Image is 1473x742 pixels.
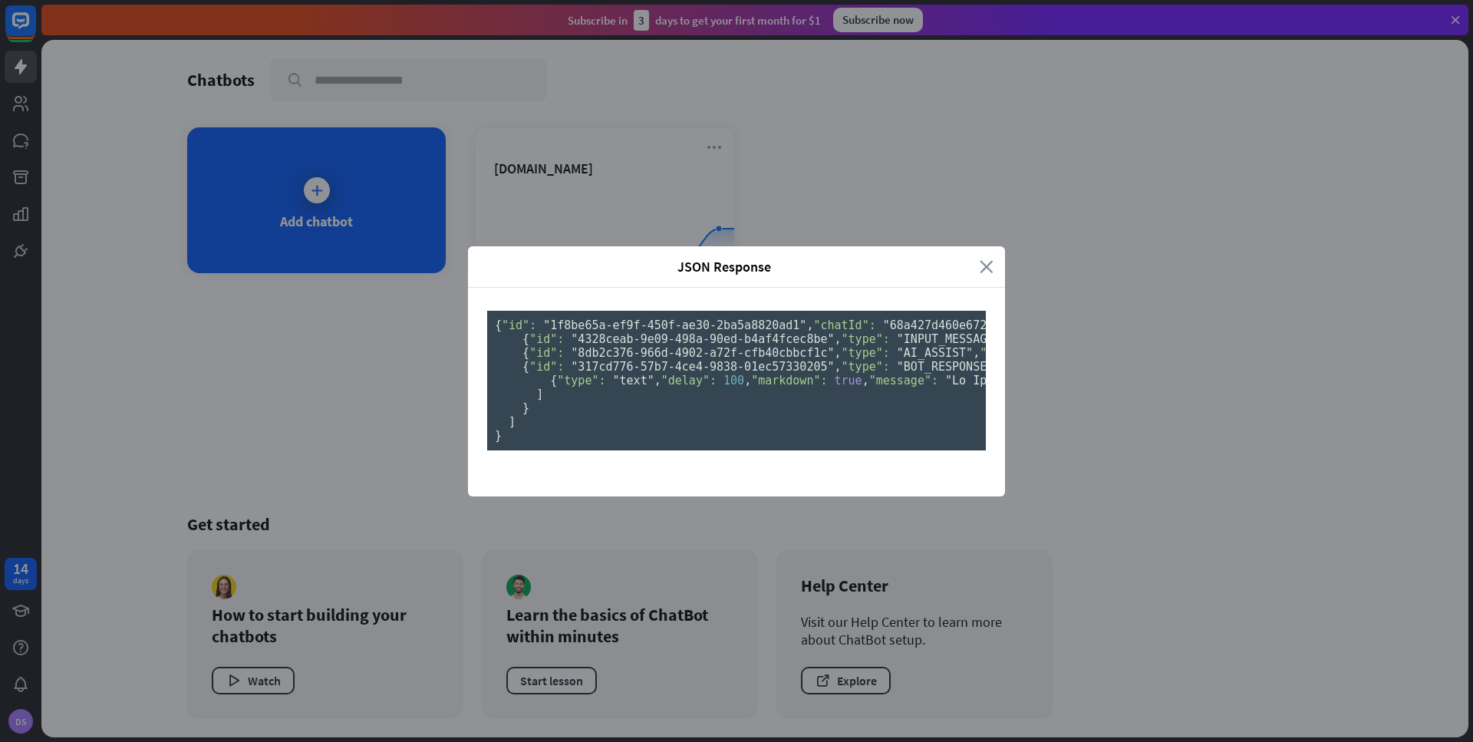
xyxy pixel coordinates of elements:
[897,332,1000,346] span: "INPUT_MESSAGE"
[543,318,806,332] span: "1f8be65a-ef9f-450f-ae30-2ba5a8820ad1"
[980,258,994,275] i: close
[529,346,564,360] span: "id":
[842,332,890,346] span: "type":
[897,346,973,360] span: "AI_ASSIST"
[980,346,1042,360] span: "SOURCE":
[813,318,875,332] span: "chatId":
[479,258,968,275] span: JSON Response
[723,374,744,387] span: 100
[557,374,605,387] span: "type":
[571,332,834,346] span: "4328ceab-9e09-498a-90ed-b4af4fcec8be"
[529,332,564,346] span: "id":
[502,318,536,332] span: "id":
[661,374,717,387] span: "delay":
[613,374,654,387] span: "text"
[883,318,1063,332] span: "68a427d460e6720007ae341a"
[12,6,58,52] button: Open LiveChat chat widget
[842,346,890,360] span: "type":
[842,360,890,374] span: "type":
[835,374,862,387] span: true
[571,346,834,360] span: "8db2c376-966d-4902-a72f-cfb40cbbcf1c"
[487,311,986,450] pre: { , , , , , , , { , , , , , , , , , , }, [ , , ], [ { , , }, { , , }, { , , [ { , , , } ] } ] }
[529,360,564,374] span: "id":
[869,374,938,387] span: "message":
[751,374,827,387] span: "markdown":
[571,360,834,374] span: "317cd776-57b7-4ce4-9838-01ec57330205"
[897,360,994,374] span: "BOT_RESPONSE"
